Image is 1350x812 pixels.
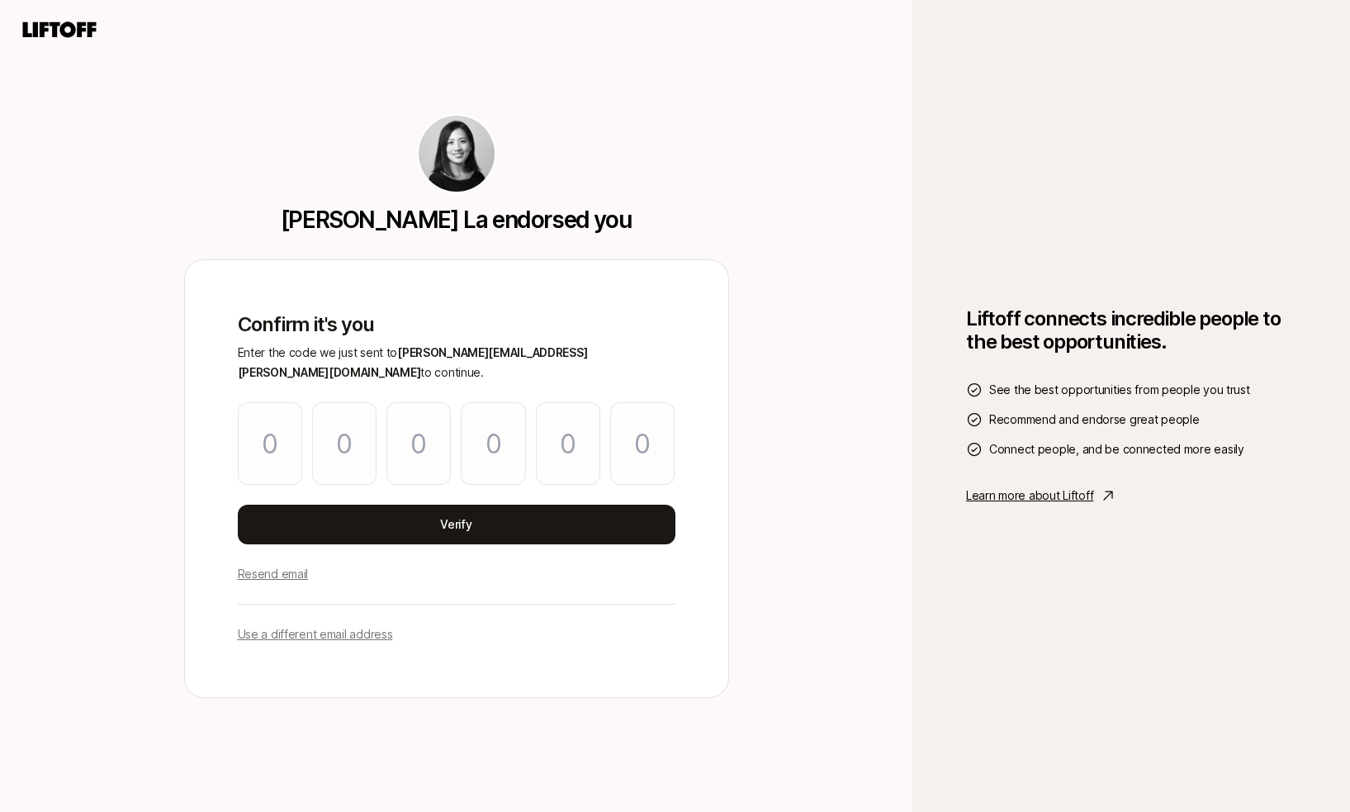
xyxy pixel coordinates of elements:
p: [PERSON_NAME] La endorsed you [281,207,632,233]
p: Confirm it's you [238,313,675,336]
span: Recommend and endorse great people [989,410,1199,430]
input: Please enter OTP character 5 [536,402,600,485]
h1: Liftoff connects incredible people to the best opportunities. [966,307,1296,354]
button: Verify [238,505,675,544]
a: Learn more about Liftoff [966,486,1296,506]
span: [PERSON_NAME][EMAIL_ADDRESS][PERSON_NAME][DOMAIN_NAME] [238,345,588,379]
img: a6da1878_b95e_422e_bba6_ac01d30c5b5f.jpg [419,116,495,192]
input: Please enter OTP character 1 [238,402,302,485]
span: Connect people, and be connected more easily [989,439,1244,459]
input: Please enter OTP character 2 [312,402,377,485]
input: Please enter OTP character 3 [386,402,451,485]
p: Use a different email address [238,624,393,644]
span: See the best opportunities from people you trust [989,380,1250,400]
input: Please enter OTP character 6 [610,402,675,485]
p: Learn more about Liftoff [966,486,1093,506]
p: Enter the code we just sent to to continue. [238,343,675,382]
input: Please enter OTP character 4 [461,402,525,485]
p: Resend email [238,564,309,584]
